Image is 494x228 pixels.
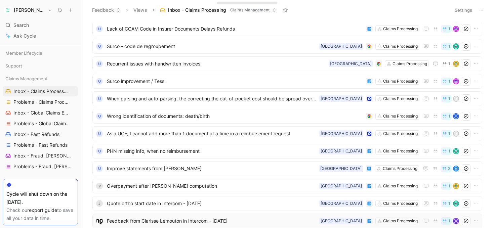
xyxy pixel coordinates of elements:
div: J [96,200,103,207]
div: Claims Processing [383,26,418,32]
div: Support [3,61,78,71]
span: Support [5,62,22,69]
span: Wrong identification of documents: death/birth [107,112,363,120]
div: U [96,95,103,102]
div: Claims Processing [383,200,418,207]
a: Inbox - Fast Refunds [3,129,78,139]
span: Feedback from Clarisse Lemouton in Intercom - [DATE] [107,217,317,225]
div: Claims Processing [383,148,418,154]
span: 1 [448,97,450,101]
span: 1 [448,219,450,223]
div: Support [3,61,78,73]
a: UWhen parsing and auto-parsing, the correcting the out-of-pocket cost should be spread over all c... [92,91,482,106]
span: 1 [448,201,450,206]
a: Inbox - Claims Processing [3,86,78,96]
span: Surco improvement / Tessi [107,77,363,85]
div: e [454,114,458,119]
img: avatar [454,79,458,84]
a: UWrong identification of documents: death/birthClaims Processing1e [92,109,482,124]
span: As a UCE, I cannot add more than 1 document at a time in a reimbursement request [107,130,317,138]
div: j [454,96,458,101]
span: Ask Cycle [13,32,36,40]
div: [GEOGRAPHIC_DATA] [321,130,362,137]
a: UPHN missing info, when no reimbursementClaims Processing[GEOGRAPHIC_DATA]1avatar [92,144,482,158]
button: 1 [441,217,452,225]
button: 1 [441,25,452,33]
span: 2 [448,167,450,171]
a: ULack of CCAM Code in Insurer Documents Delays RefundsClaims Processing1avatar [92,21,482,36]
button: Views [130,5,150,15]
div: Claims Management [3,74,78,84]
span: Inbox - Claims Processing [13,88,69,95]
img: avatar [454,27,458,31]
img: avatar [454,44,458,49]
span: Inbox - Claims Processing [168,7,226,13]
span: When parsing and auto-parsing, the correcting the out-of-pocket cost should be spread over all ca... [107,95,317,103]
div: V [96,183,103,189]
button: Inbox - Claims ProcessingClaims Management [157,5,279,15]
div: Health Offering [3,177,78,189]
div: Claims Processing [383,218,418,224]
a: USurco - code de regroupementClaims Processing[GEOGRAPHIC_DATA]1avatar [92,39,482,54]
span: PHN missing info, when no reimbursement [107,147,317,155]
span: 1 [448,62,450,66]
span: Problems - Fast Refunds [13,142,68,148]
div: U [96,148,103,154]
div: Claims Processing [383,78,418,85]
button: 1 [441,60,452,67]
img: avatar [454,219,458,223]
div: Search [3,20,78,30]
span: Claims Management [230,7,270,13]
a: Problems - Claims Processing [3,97,78,107]
a: URecurrent issues with handwritten invoicesClaims Processing[GEOGRAPHIC_DATA]1avatar [92,56,482,71]
span: Claims Management [5,75,48,82]
div: [GEOGRAPHIC_DATA] [321,183,362,189]
a: USurco improvement / TessiClaims Processing1avatar [92,74,482,89]
a: Problems - Fast Refunds [3,140,78,150]
span: 1 [448,132,450,136]
div: Claims Processing [383,43,418,50]
div: [GEOGRAPHIC_DATA] [321,95,362,102]
div: U [96,165,103,172]
button: Settings [452,5,475,15]
button: 1 [441,78,452,85]
span: Improve statements from [PERSON_NAME] [107,165,316,173]
div: U [96,26,103,32]
span: Member Lifecycle [5,50,42,56]
div: Claims Processing [383,95,418,102]
div: U [96,113,103,120]
div: j [454,131,458,136]
button: 1 [441,182,452,190]
span: 1 [448,44,450,48]
div: Check our to save all your data in time. [6,206,74,222]
div: Claims Processing [383,113,418,120]
a: VOverpayment after [PERSON_NAME] computationClaims Processing[GEOGRAPHIC_DATA]1avatar [92,179,482,193]
a: Problems - Fraud, [PERSON_NAME] & [PERSON_NAME] [3,162,78,172]
span: Inbox - Fast Refunds [13,131,59,138]
button: 1 [441,200,452,207]
div: M [454,166,458,171]
span: Problems - Fraud, [PERSON_NAME] & [PERSON_NAME] [13,163,72,170]
div: [GEOGRAPHIC_DATA] [321,148,362,154]
a: Inbox - Global Claims Experience [3,108,78,118]
div: [GEOGRAPHIC_DATA] [321,43,362,50]
a: Problems - Global Claims Experience [3,119,78,129]
div: [GEOGRAPHIC_DATA] [330,60,371,67]
span: 1 [448,149,450,153]
button: 1 [441,147,452,155]
span: Inbox - Global Claims Experience [13,109,70,116]
span: Quote ortho start date in Intercom - [DATE] [107,199,317,208]
button: 1 [441,130,452,137]
div: [GEOGRAPHIC_DATA] [321,218,362,224]
button: Alan[PERSON_NAME] [3,5,54,15]
img: Alan [4,7,11,13]
span: Overpayment after [PERSON_NAME] computation [107,182,317,190]
div: U [96,130,103,137]
span: 1 [448,27,450,31]
div: Member Lifecycle [3,48,78,60]
div: Cycle will shut down on the [DATE]. [6,190,74,206]
a: UAs a UCE, I cannot add more than 1 document at a time in a reimbursement requestClaims Processin... [92,126,482,141]
img: avatar [454,61,458,66]
span: Search [13,21,29,29]
button: 1 [441,95,452,102]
